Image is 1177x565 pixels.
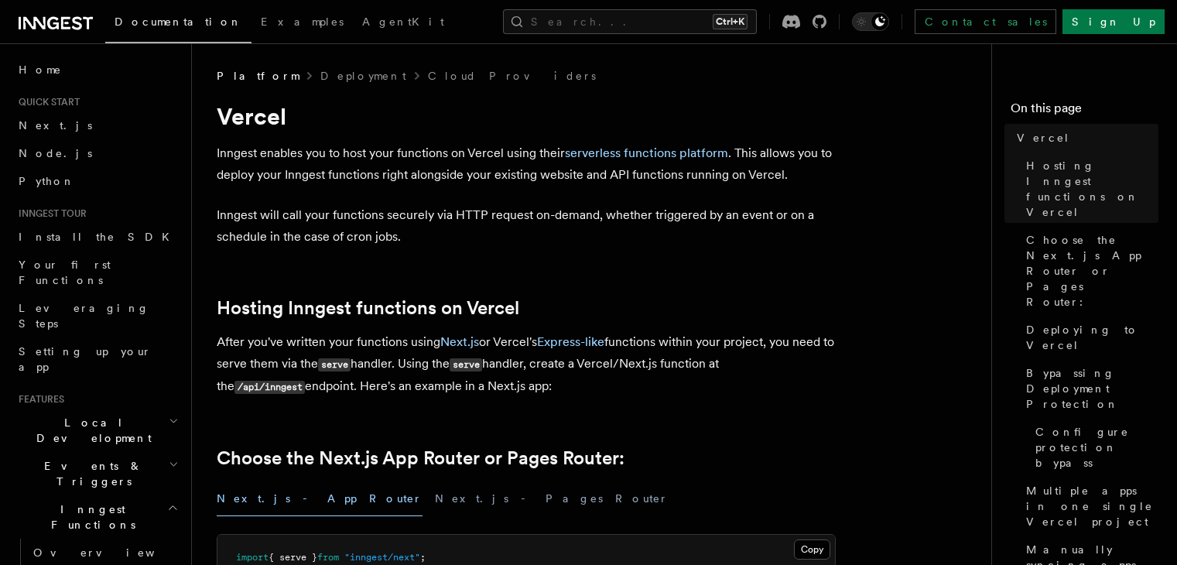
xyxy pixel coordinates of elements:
[440,334,479,349] a: Next.js
[420,552,426,563] span: ;
[317,552,339,563] span: from
[269,552,317,563] span: { serve }
[1011,124,1158,152] a: Vercel
[217,481,423,516] button: Next.js - App Router
[353,5,453,42] a: AgentKit
[12,251,182,294] a: Your first Functions
[320,68,406,84] a: Deployment
[217,68,299,84] span: Platform
[251,5,353,42] a: Examples
[234,381,305,394] code: /api/inngest
[12,294,182,337] a: Leveraging Steps
[12,139,182,167] a: Node.js
[115,15,242,28] span: Documentation
[12,96,80,108] span: Quick start
[318,358,351,372] code: serve
[217,331,836,398] p: After you've written your functions using or Vercel's functions within your project, you need to ...
[565,146,728,160] a: serverless functions platform
[1029,418,1158,477] a: Configure protection bypass
[1020,226,1158,316] a: Choose the Next.js App Router or Pages Router:
[1026,158,1158,220] span: Hosting Inngest functions on Vercel
[217,102,836,130] h1: Vercel
[33,546,193,559] span: Overview
[713,14,748,29] kbd: Ctrl+K
[19,345,152,373] span: Setting up your app
[794,539,830,560] button: Copy
[915,9,1056,34] a: Contact sales
[19,147,92,159] span: Node.js
[19,231,179,243] span: Install the SDK
[19,259,111,286] span: Your first Functions
[1026,483,1158,529] span: Multiple apps in one single Vercel project
[12,502,167,532] span: Inngest Functions
[217,447,624,469] a: Choose the Next.js App Router or Pages Router:
[450,358,482,372] code: serve
[344,552,420,563] span: "inngest/next"
[19,302,149,330] span: Leveraging Steps
[12,393,64,406] span: Features
[1035,424,1158,471] span: Configure protection bypass
[217,142,836,186] p: Inngest enables you to host your functions on Vercel using their . This allows you to deploy your...
[105,5,251,43] a: Documentation
[1020,477,1158,536] a: Multiple apps in one single Vercel project
[362,15,444,28] span: AgentKit
[503,9,757,34] button: Search...Ctrl+K
[1011,99,1158,124] h4: On this page
[1026,232,1158,310] span: Choose the Next.js App Router or Pages Router:
[428,68,596,84] a: Cloud Providers
[1017,130,1070,146] span: Vercel
[12,111,182,139] a: Next.js
[236,552,269,563] span: import
[217,297,519,319] a: Hosting Inngest functions on Vercel
[1062,9,1165,34] a: Sign Up
[12,223,182,251] a: Install the SDK
[1020,359,1158,418] a: Bypassing Deployment Protection
[12,207,87,220] span: Inngest tour
[1020,316,1158,359] a: Deploying to Vercel
[217,204,836,248] p: Inngest will call your functions securely via HTTP request on-demand, whether triggered by an eve...
[12,415,169,446] span: Local Development
[12,409,182,452] button: Local Development
[435,481,669,516] button: Next.js - Pages Router
[12,495,182,539] button: Inngest Functions
[1026,322,1158,353] span: Deploying to Vercel
[852,12,889,31] button: Toggle dark mode
[19,175,75,187] span: Python
[12,167,182,195] a: Python
[12,56,182,84] a: Home
[12,452,182,495] button: Events & Triggers
[1020,152,1158,226] a: Hosting Inngest functions on Vercel
[537,334,604,349] a: Express-like
[261,15,344,28] span: Examples
[12,337,182,381] a: Setting up your app
[19,62,62,77] span: Home
[19,119,92,132] span: Next.js
[12,458,169,489] span: Events & Triggers
[1026,365,1158,412] span: Bypassing Deployment Protection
